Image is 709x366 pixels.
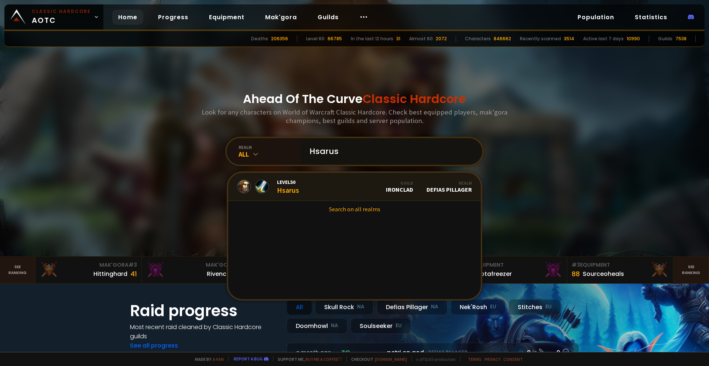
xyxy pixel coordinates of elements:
a: Mak'Gora#2Rivench100 [142,257,248,283]
div: 2072 [436,35,447,42]
div: Mak'Gora [40,261,137,269]
div: Mak'Gora [146,261,243,269]
span: # 3 [572,261,580,268]
a: a month agozgpetri on godDefias Pillager8 /90 [287,343,579,362]
span: Checkout [346,356,407,362]
a: Population [572,10,620,25]
div: Deaths [251,35,268,42]
h1: Raid progress [130,299,278,322]
div: 7538 [675,35,686,42]
a: Search on all realms [228,201,481,217]
a: a fan [213,356,224,362]
div: 66785 [328,35,342,42]
span: Classic Hardcore [363,90,466,107]
div: In the last 12 hours [351,35,393,42]
a: #3Equipment88Sourceoheals [567,257,674,283]
div: Stitches [508,299,561,315]
a: Classic HardcoreAOTC [4,4,103,30]
a: Consent [503,356,523,362]
small: Classic Hardcore [32,8,91,15]
a: Privacy [484,356,500,362]
a: Home [112,10,143,25]
small: EU [545,303,552,311]
a: Seeranking [674,257,709,283]
div: 88 [572,269,580,279]
div: Sourceoheals [583,269,624,278]
div: Notafreezer [476,269,512,278]
a: Progress [152,10,194,25]
div: Soulseeker [350,318,411,334]
div: Realm [427,180,472,186]
span: AOTC [32,8,91,26]
h4: Most recent raid cleaned by Classic Hardcore guilds [130,322,278,341]
small: NA [431,303,438,311]
span: Made by [191,356,224,362]
div: Rivench [207,269,230,278]
span: Level 50 [277,179,299,185]
span: # 3 [129,261,137,268]
a: [DOMAIN_NAME] [375,356,407,362]
div: Guild [386,180,413,186]
div: Almost 60 [409,35,433,42]
a: Statistics [629,10,673,25]
div: Defias Pillager [427,180,472,193]
small: EU [490,303,496,311]
small: NA [357,303,364,311]
span: v. d752d5 - production [411,356,456,362]
div: All [287,299,312,315]
div: Characters [465,35,491,42]
div: Nek'Rosh [451,299,506,315]
div: Skull Rock [315,299,374,315]
small: NA [331,322,338,329]
a: See all progress [130,341,178,350]
div: Recently scanned [520,35,561,42]
a: Buy me a coffee [305,356,342,362]
div: Equipment [465,261,562,269]
a: Guilds [312,10,345,25]
a: Mak'gora [259,10,303,25]
div: Doomhowl [287,318,347,334]
div: Defias Pillager [377,299,448,315]
div: 3514 [564,35,574,42]
div: 846662 [494,35,511,42]
h1: Ahead Of The Curve [243,90,466,108]
div: 41 [130,269,137,279]
div: Level 60 [306,35,325,42]
div: Active last 7 days [583,35,624,42]
div: All [239,150,301,158]
div: 206356 [271,35,288,42]
a: Report a bug [234,356,263,362]
div: Ironclad [386,180,413,193]
div: Hittinghard [93,269,127,278]
a: Equipment [203,10,250,25]
h3: Look for any characters on World of Warcraft Classic Hardcore. Check best equipped players, mak'g... [199,108,510,125]
div: Guilds [658,35,672,42]
small: EU [395,322,402,329]
input: Search a character... [305,138,473,165]
a: #2Equipment88Notafreezer [461,257,567,283]
a: Level50HsarusGuildIroncladRealmDefias Pillager [228,173,481,201]
span: Support me, [273,356,342,362]
div: 10990 [627,35,640,42]
div: realm [239,144,301,150]
div: Hsarus [277,179,299,195]
a: Mak'Gora#3Hittinghard41 [35,257,142,283]
div: Equipment [572,261,669,269]
div: 31 [396,35,400,42]
a: Terms [468,356,482,362]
